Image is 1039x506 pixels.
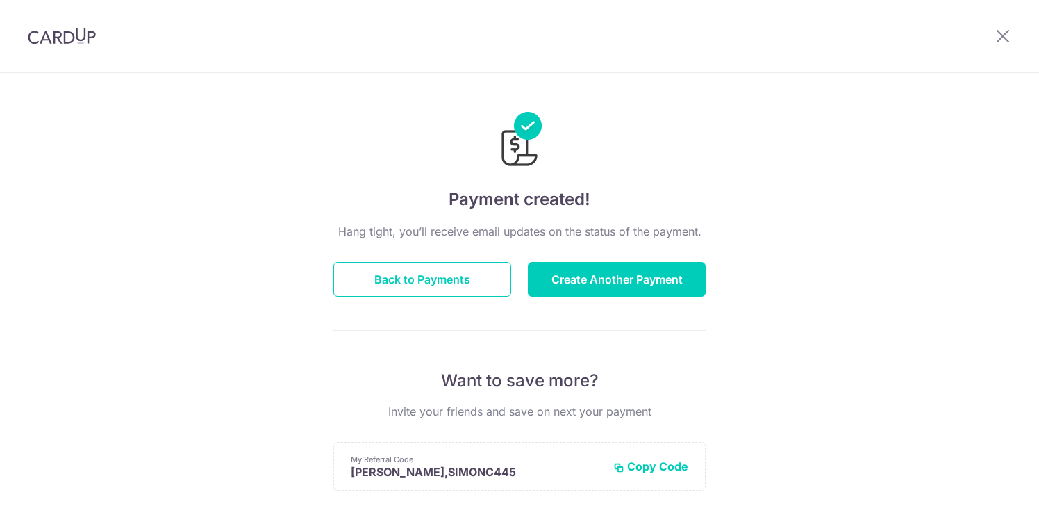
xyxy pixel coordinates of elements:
[497,112,542,170] img: Payments
[333,187,706,212] h4: Payment created!
[351,454,602,465] p: My Referral Code
[28,28,96,44] img: CardUp
[333,403,706,420] p: Invite your friends and save on next your payment
[528,262,706,297] button: Create Another Payment
[613,459,688,473] button: Copy Code
[333,262,511,297] button: Back to Payments
[333,223,706,240] p: Hang tight, you’ll receive email updates on the status of the payment.
[351,465,602,479] p: [PERSON_NAME],SIMONC445
[333,370,706,392] p: Want to save more?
